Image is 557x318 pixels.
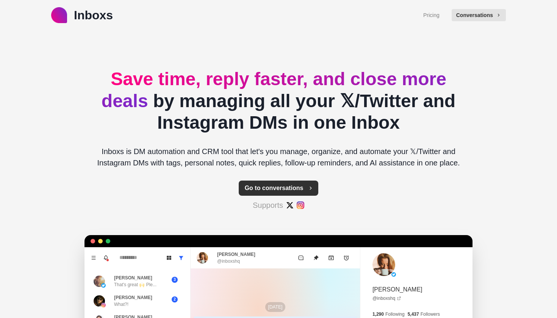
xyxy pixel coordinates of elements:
a: Pricing [423,11,440,19]
p: Followers [421,311,440,318]
button: Board View [163,252,175,264]
p: [PERSON_NAME] [114,274,152,281]
img: logo [51,7,67,23]
p: [PERSON_NAME] [114,294,152,301]
img: picture [372,253,395,276]
p: Inboxs [74,6,113,24]
p: [PERSON_NAME] [217,251,255,258]
img: picture [101,283,106,288]
a: logoInboxs [51,6,113,24]
button: Show all conversations [175,252,187,264]
img: picture [391,272,396,277]
button: Mark as unread [293,250,308,265]
img: # [297,201,304,209]
button: Conversations [452,9,506,21]
p: [PERSON_NAME] [372,285,422,294]
a: @inboxshq [372,295,401,302]
button: Go to conversations [239,181,319,196]
img: picture [94,276,105,287]
img: picture [101,303,106,307]
span: Save time, reply faster, and close more deals [102,69,446,111]
span: 2 [172,296,178,302]
p: @inboxshq [217,258,240,265]
button: Unpin [308,250,324,265]
p: What?! [114,301,128,308]
button: Menu [88,252,100,264]
span: 3 [172,277,178,283]
p: 5,437 [408,311,419,318]
img: picture [94,295,105,307]
button: Notifications [100,252,112,264]
p: 1,290 [372,311,384,318]
p: Inboxs is DM automation and CRM tool that let's you manage, organize, and automate your 𝕏/Twitter... [91,146,466,168]
button: Archive [324,250,339,265]
h2: by managing all your 𝕏/Twitter and Instagram DMs in one Inbox [91,68,466,134]
p: Supports [253,200,283,211]
button: Add reminder [339,250,354,265]
img: picture [197,252,208,263]
img: # [286,201,294,209]
p: Following [385,311,405,318]
p: [DATE] [265,302,286,312]
p: That's great 🙌 Ple... [114,281,156,288]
